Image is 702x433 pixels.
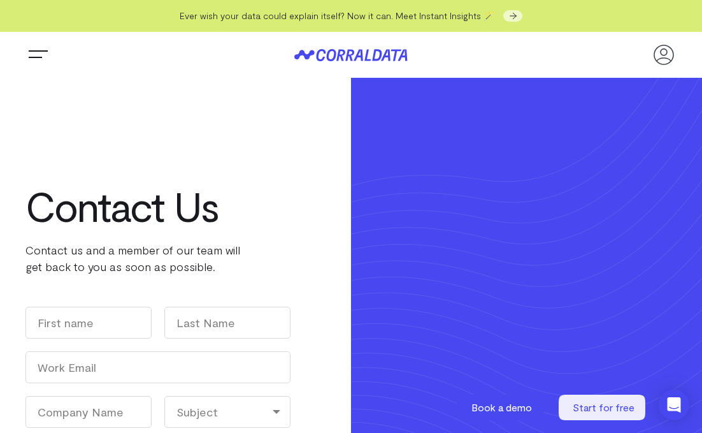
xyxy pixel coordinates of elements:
input: Last Name [164,307,290,339]
a: Start for free [559,395,648,420]
span: Book a demo [471,401,532,413]
div: Subject [164,396,290,428]
div: Open Intercom Messenger [659,390,689,420]
span: Ever wish your data could explain itself? Now it can. Meet Instant Insights 🪄 [180,10,494,21]
p: Contact us and a member of our team will get back to you as soon as possible. [25,242,290,275]
button: Trigger Menu [25,42,51,68]
a: Book a demo [457,395,546,420]
input: Work Email [25,351,290,383]
input: First name [25,307,152,339]
input: Company Name [25,396,152,428]
span: Start for free [573,401,634,413]
h1: Contact Us [25,183,290,229]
